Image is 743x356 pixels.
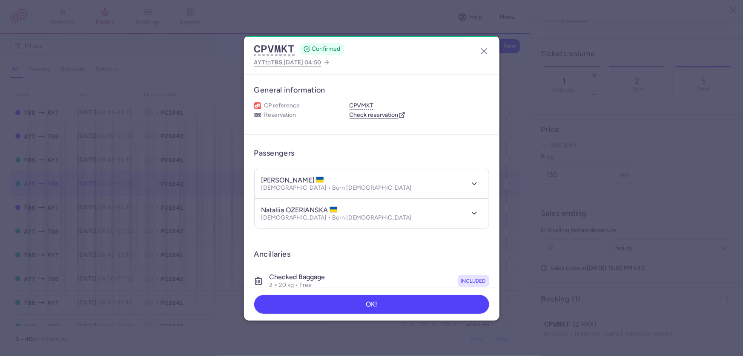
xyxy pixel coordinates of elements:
span: to , [254,57,321,68]
button: CPVMKT [350,102,374,110]
button: CPVMKT [254,43,295,55]
h3: Ancillaries [254,249,489,259]
p: [DEMOGRAPHIC_DATA] • Born [DEMOGRAPHIC_DATA] [261,185,412,191]
span: Reservation [264,111,296,119]
span: OK! [366,301,377,308]
a: AYTtoTBS,[DATE] 04:50 [254,57,330,68]
p: 2 × 20 kg • Free [270,281,325,289]
p: [DEMOGRAPHIC_DATA] • Born [DEMOGRAPHIC_DATA] [261,214,412,221]
span: AYT [254,59,266,66]
span: CP reference [264,102,300,110]
span: CONFIRMED [312,45,341,53]
h4: [PERSON_NAME] [261,176,324,185]
span: included [461,277,486,285]
h3: General information [254,85,489,95]
button: OK! [254,295,489,314]
a: Check reservation [350,111,405,119]
span: TBS [271,59,283,66]
h4: nataliia OZERIANSKA [261,206,338,214]
span: [DATE] 04:50 [284,59,321,66]
figure: 1L airline logo [254,102,261,109]
h4: Checked baggage [270,273,325,281]
h3: Passengers [254,148,295,158]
